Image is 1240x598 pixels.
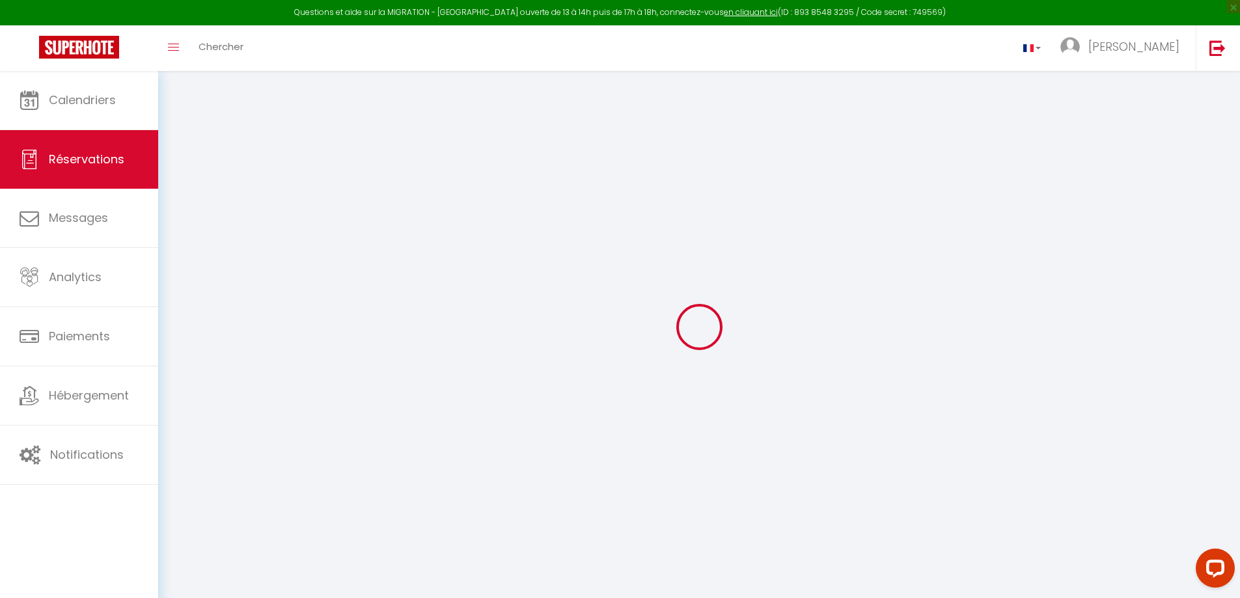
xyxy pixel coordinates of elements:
span: Analytics [49,269,102,285]
span: Calendriers [49,92,116,108]
span: [PERSON_NAME] [1088,38,1179,55]
img: logout [1209,40,1226,56]
a: ... [PERSON_NAME] [1051,25,1196,71]
span: Paiements [49,328,110,344]
iframe: LiveChat chat widget [1185,543,1240,598]
span: Notifications [50,446,124,463]
img: ... [1060,37,1080,57]
a: en cliquant ici [724,7,778,18]
span: Réservations [49,151,124,167]
span: Hébergement [49,387,129,403]
a: Chercher [189,25,253,71]
img: Super Booking [39,36,119,59]
span: Chercher [199,40,243,53]
span: Messages [49,210,108,226]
